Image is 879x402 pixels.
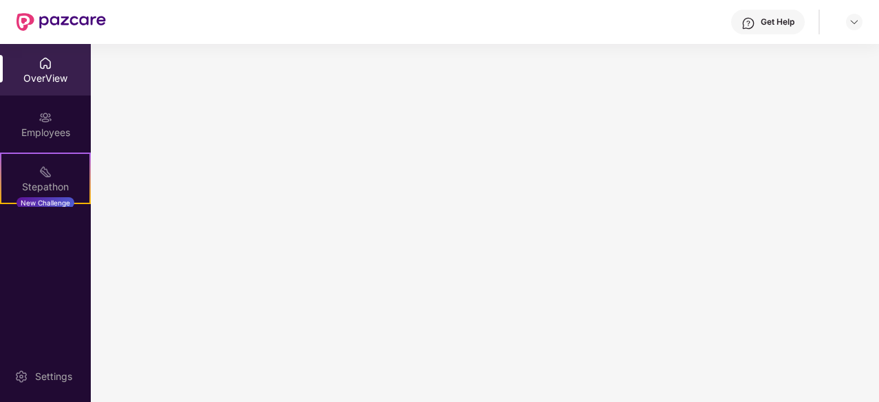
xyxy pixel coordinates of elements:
[1,180,89,194] div: Stepathon
[761,16,794,27] div: Get Help
[14,370,28,383] img: svg+xml;base64,PHN2ZyBpZD0iU2V0dGluZy0yMHgyMCIgeG1sbnM9Imh0dHA6Ly93d3cudzMub3JnLzIwMDAvc3ZnIiB3aW...
[39,165,52,179] img: svg+xml;base64,PHN2ZyB4bWxucz0iaHR0cDovL3d3dy53My5vcmcvMjAwMC9zdmciIHdpZHRoPSIyMSIgaGVpZ2h0PSIyMC...
[741,16,755,30] img: svg+xml;base64,PHN2ZyBpZD0iSGVscC0zMngzMiIgeG1sbnM9Imh0dHA6Ly93d3cudzMub3JnLzIwMDAvc3ZnIiB3aWR0aD...
[39,56,52,70] img: svg+xml;base64,PHN2ZyBpZD0iSG9tZSIgeG1sbnM9Imh0dHA6Ly93d3cudzMub3JnLzIwMDAvc3ZnIiB3aWR0aD0iMjAiIG...
[17,13,106,31] img: New Pazcare Logo
[17,197,74,208] div: New Challenge
[39,111,52,124] img: svg+xml;base64,PHN2ZyBpZD0iRW1wbG95ZWVzIiB4bWxucz0iaHR0cDovL3d3dy53My5vcmcvMjAwMC9zdmciIHdpZHRoPS...
[31,370,76,383] div: Settings
[849,16,860,27] img: svg+xml;base64,PHN2ZyBpZD0iRHJvcGRvd24tMzJ4MzIiIHhtbG5zPSJodHRwOi8vd3d3LnczLm9yZy8yMDAwL3N2ZyIgd2...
